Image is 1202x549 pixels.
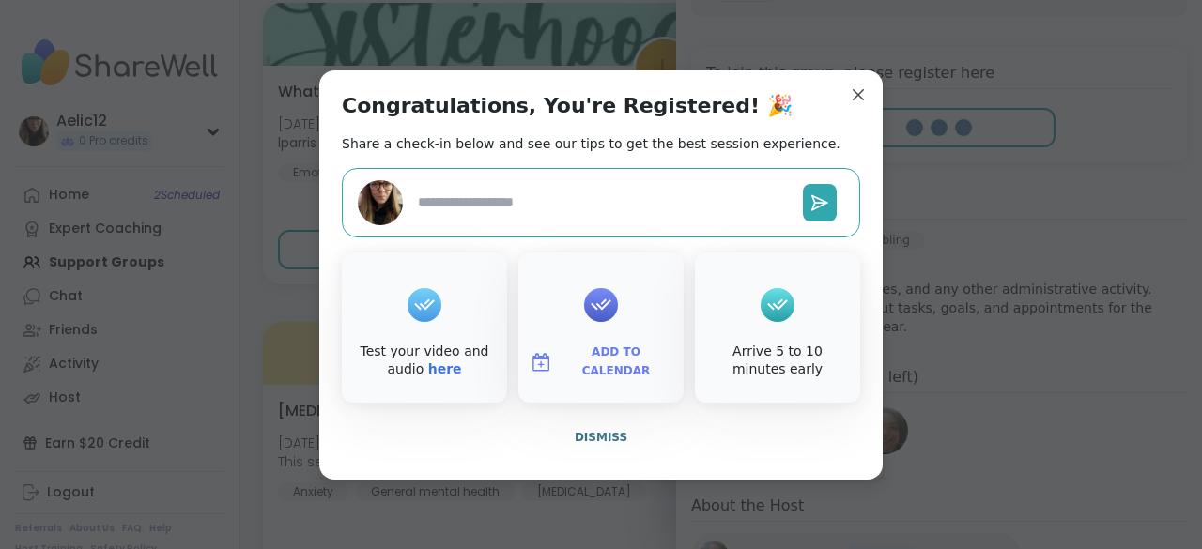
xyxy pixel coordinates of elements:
button: Dismiss [342,418,860,457]
button: Add to Calendar [522,343,680,382]
div: Test your video and audio [346,343,503,379]
h2: Share a check-in below and see our tips to get the best session experience. [342,134,840,153]
img: Aelic12 [358,180,403,225]
a: here [428,361,462,376]
span: Dismiss [575,431,627,444]
h1: Congratulations, You're Registered! 🎉 [342,93,793,119]
span: Add to Calendar [560,343,672,380]
div: Arrive 5 to 10 minutes early [699,343,856,379]
img: ShareWell Logomark [530,351,552,374]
